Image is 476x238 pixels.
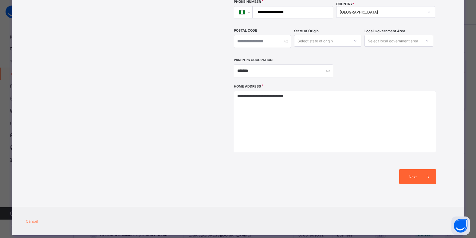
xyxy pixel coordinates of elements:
span: Cancel [26,219,38,224]
span: Local Government Area [364,29,405,33]
label: Home Address [234,84,261,88]
span: Next [404,174,421,179]
div: [GEOGRAPHIC_DATA] [340,10,424,14]
span: COUNTRY [336,2,355,6]
button: Open asap [451,217,470,235]
div: Select local government area [368,35,418,47]
div: Select state of origin [297,35,333,47]
label: Postal Code [234,29,257,33]
span: State of Origin [294,29,319,33]
label: Parent's Occupation [234,58,273,62]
